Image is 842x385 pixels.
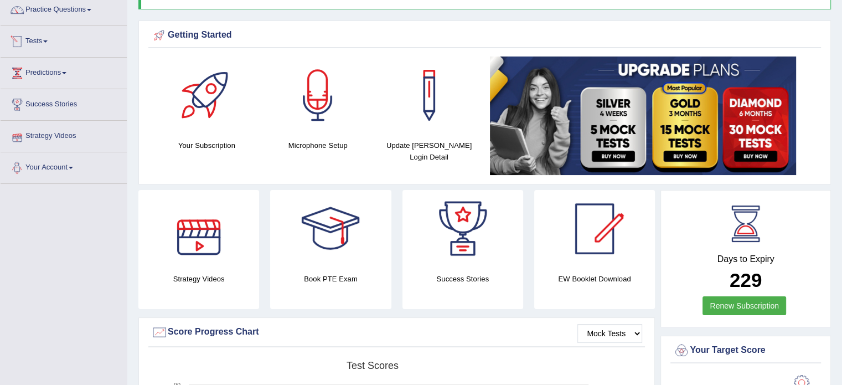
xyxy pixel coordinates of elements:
h4: Your Subscription [157,140,257,151]
b: 229 [730,269,762,291]
h4: Book PTE Exam [270,273,391,285]
tspan: Test scores [347,360,399,371]
div: Score Progress Chart [151,324,642,341]
div: Your Target Score [673,342,818,359]
div: Getting Started [151,27,818,44]
a: Strategy Videos [1,121,127,148]
img: small5.jpg [490,57,796,175]
a: Predictions [1,58,127,85]
h4: Strategy Videos [138,273,259,285]
h4: EW Booklet Download [534,273,655,285]
h4: Microphone Setup [268,140,368,151]
a: Success Stories [1,89,127,117]
h4: Update [PERSON_NAME] Login Detail [379,140,479,163]
a: Renew Subscription [702,296,786,315]
a: Tests [1,26,127,54]
a: Your Account [1,152,127,180]
h4: Days to Expiry [673,254,818,264]
h4: Success Stories [402,273,523,285]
